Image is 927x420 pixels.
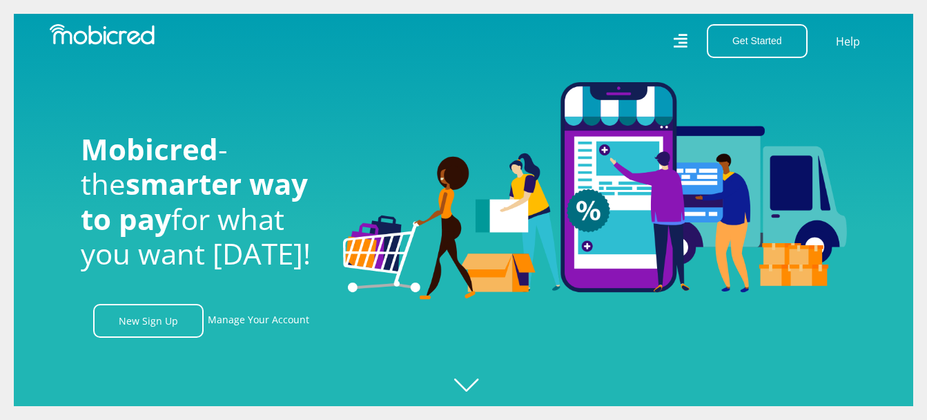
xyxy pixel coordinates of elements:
[208,304,309,338] a: Manage Your Account
[835,32,861,50] a: Help
[81,132,322,271] h1: - the for what you want [DATE]!
[50,24,155,45] img: Mobicred
[707,24,808,58] button: Get Started
[343,82,847,300] img: Welcome to Mobicred
[93,304,204,338] a: New Sign Up
[81,164,308,238] span: smarter way to pay
[81,129,218,169] span: Mobicred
